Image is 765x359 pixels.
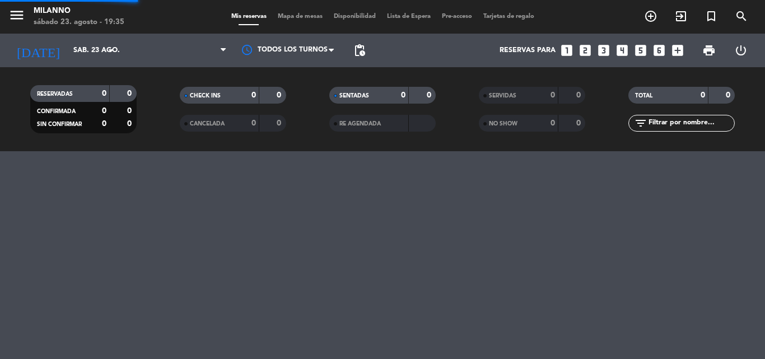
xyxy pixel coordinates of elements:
span: SIN CONFIRMAR [37,122,82,127]
span: Mapa de mesas [272,13,328,20]
span: Mis reservas [226,13,272,20]
span: TOTAL [635,93,652,99]
i: turned_in_not [705,10,718,23]
strong: 0 [102,120,106,128]
i: arrow_drop_down [104,44,118,57]
div: Milanno [34,6,124,17]
strong: 0 [251,119,256,127]
strong: 0 [701,91,705,99]
span: NO SHOW [489,121,517,127]
strong: 0 [251,91,256,99]
input: Filtrar por nombre... [647,117,734,129]
strong: 0 [551,119,555,127]
span: CANCELADA [190,121,225,127]
span: CHECK INS [190,93,221,99]
strong: 0 [427,91,433,99]
span: SERVIDAS [489,93,516,99]
div: LOG OUT [725,34,757,67]
button: menu [8,7,25,27]
span: Disponibilidad [328,13,381,20]
strong: 0 [551,91,555,99]
i: exit_to_app [674,10,688,23]
strong: 0 [127,120,134,128]
i: looks_3 [596,43,611,58]
div: sábado 23. agosto - 19:35 [34,17,124,28]
strong: 0 [102,90,106,97]
i: menu [8,7,25,24]
span: Reservas para [500,46,556,54]
i: [DATE] [8,38,68,63]
i: add_circle_outline [644,10,657,23]
span: SENTADAS [339,93,369,99]
strong: 0 [277,91,283,99]
i: looks_two [578,43,593,58]
i: looks_4 [615,43,629,58]
strong: 0 [127,90,134,97]
span: print [702,44,716,57]
span: Pre-acceso [436,13,478,20]
span: RESERVADAS [37,91,73,97]
span: Lista de Espera [381,13,436,20]
span: Tarjetas de regalo [478,13,540,20]
i: search [735,10,748,23]
strong: 0 [576,119,583,127]
span: CONFIRMADA [37,109,76,114]
span: pending_actions [353,44,366,57]
i: looks_6 [652,43,666,58]
span: RE AGENDADA [339,121,381,127]
i: looks_one [559,43,574,58]
i: power_settings_new [734,44,748,57]
strong: 0 [127,107,134,115]
i: add_box [670,43,685,58]
strong: 0 [576,91,583,99]
i: filter_list [634,116,647,130]
strong: 0 [102,107,106,115]
i: looks_5 [633,43,648,58]
strong: 0 [726,91,733,99]
strong: 0 [401,91,405,99]
strong: 0 [277,119,283,127]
